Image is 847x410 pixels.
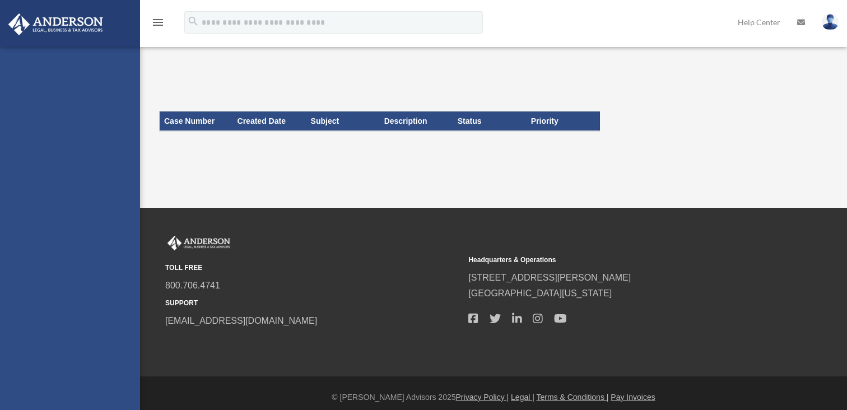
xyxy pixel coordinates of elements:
div: © [PERSON_NAME] Advisors 2025 [140,390,847,404]
th: Status [453,111,527,131]
img: Anderson Advisors Platinum Portal [5,13,106,35]
a: Terms & Conditions | [537,393,609,402]
th: Subject [306,111,380,131]
a: Privacy Policy | [456,393,509,402]
a: [GEOGRAPHIC_DATA][US_STATE] [468,288,612,298]
th: Created Date [233,111,306,131]
a: 800.706.4741 [165,281,220,290]
a: Pay Invoices [611,393,655,402]
img: User Pic [822,14,839,30]
i: menu [151,16,165,29]
i: search [187,15,199,27]
a: menu [151,20,165,29]
th: Priority [527,111,600,131]
a: [EMAIL_ADDRESS][DOMAIN_NAME] [165,316,317,325]
img: Anderson Advisors Platinum Portal [165,236,232,250]
a: [STREET_ADDRESS][PERSON_NAME] [468,273,631,282]
th: Description [380,111,453,131]
th: Case Number [160,111,233,131]
small: TOLL FREE [165,262,460,274]
small: Headquarters & Operations [468,254,764,266]
small: SUPPORT [165,297,460,309]
a: Legal | [511,393,534,402]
